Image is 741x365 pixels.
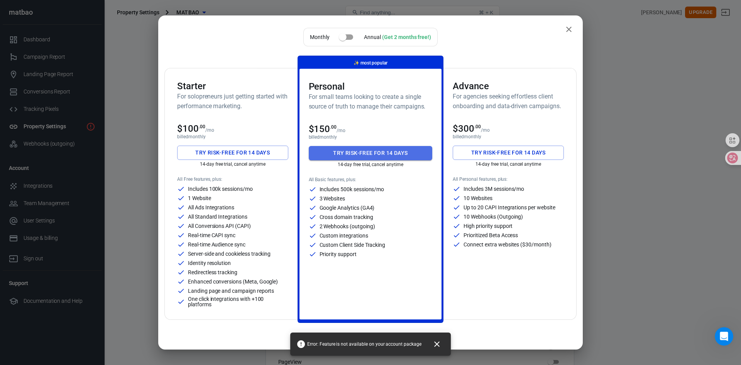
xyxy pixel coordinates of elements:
[188,296,288,307] p: One click integrations with +100 platforms
[320,196,345,201] p: 3 Websites
[330,124,337,130] sup: .00
[188,251,271,256] p: Server-side and cookieless tracking
[453,92,564,111] h6: For agencies seeking effortless client onboarding and data-driven campaigns.
[177,81,288,92] h3: Starter
[199,124,205,129] sup: .00
[188,242,245,247] p: Real-time Audience sync
[561,22,577,37] button: close
[309,134,433,140] p: billed monthly
[364,33,431,41] div: Annual
[481,127,490,133] p: /mo
[188,288,274,294] p: Landing page and campaign reports
[320,205,375,211] p: Google Analytics (GA4)
[464,214,523,219] p: 10 Webhooks (Outgoing)
[188,260,231,266] p: Identity resolution
[296,340,421,349] span: Error: Feature is not available on your account package
[464,233,518,238] p: Prioritized Beta Access
[453,177,564,182] p: All Personal features, plus:
[309,162,433,167] p: 14-day free trial, cancel anytime
[320,214,373,220] p: Cross domain tracking
[309,124,337,134] span: $150
[320,251,357,257] p: Priority support
[453,123,481,134] span: $300
[464,195,492,201] p: 10 Websites
[453,81,564,92] h3: Advance
[464,223,513,229] p: High priority support
[188,186,253,192] p: Includes 100k sessions/mo
[188,233,235,238] p: Real-time CAPI sync
[309,92,433,111] h6: For small teams looking to create a single source of truth to manage their campaigns.
[464,242,551,247] p: Connect extra websites ($30/month)
[177,92,288,111] h6: For solopreneurs just getting started with performance marketing.
[188,205,234,210] p: All Ads Integrations
[188,270,237,275] p: Redirectless tracking
[354,60,359,66] span: magic
[310,33,330,41] p: Monthly
[453,161,564,167] p: 14-day free trial, cancel anytime
[474,124,481,129] sup: .00
[320,224,375,229] p: 2 Webhooks (outgoing)
[453,146,564,160] button: Try risk-free for 14 days
[309,81,433,92] h3: Personal
[320,233,368,238] p: Custom integrations
[188,223,251,229] p: All Conversions API (CAPI)
[177,134,288,139] p: billed monthly
[337,128,345,133] p: /mo
[309,177,433,182] p: All Basic features, plus:
[464,186,524,192] p: Includes 3M sessions/mo
[177,123,205,134] span: $100
[309,146,433,160] button: Try risk-free for 14 days
[354,59,387,67] p: most popular
[382,34,431,40] div: (Get 2 months free!)
[177,146,288,160] button: Try risk-free for 14 days
[453,134,564,139] p: billed monthly
[177,161,288,167] p: 14-day free trial, cancel anytime
[188,279,278,284] p: Enhanced conversions (Meta, Google)
[205,127,214,133] p: /mo
[188,195,211,201] p: 1 Website
[428,335,448,353] button: Close
[188,214,247,219] p: All Standard Integrations
[464,205,555,210] p: Up to 20 CAPI Integrations per website
[715,327,733,346] iframe: Intercom live chat
[320,187,384,192] p: Includes 500k sessions/mo
[177,177,288,182] p: All Free features, plus:
[320,242,386,248] p: Custom Client Side Tracking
